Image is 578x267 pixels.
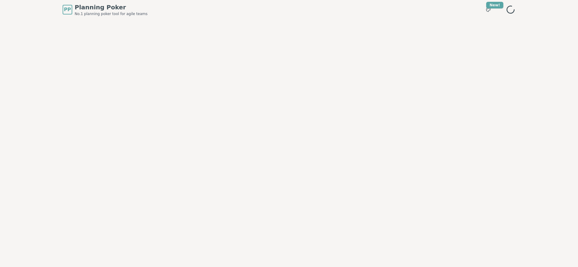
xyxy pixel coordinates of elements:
div: New! [486,2,503,8]
span: No.1 planning poker tool for agile teams [75,11,148,16]
a: PPPlanning PokerNo.1 planning poker tool for agile teams [63,3,148,16]
button: New! [483,4,494,15]
span: PP [64,6,71,13]
span: Planning Poker [75,3,148,11]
